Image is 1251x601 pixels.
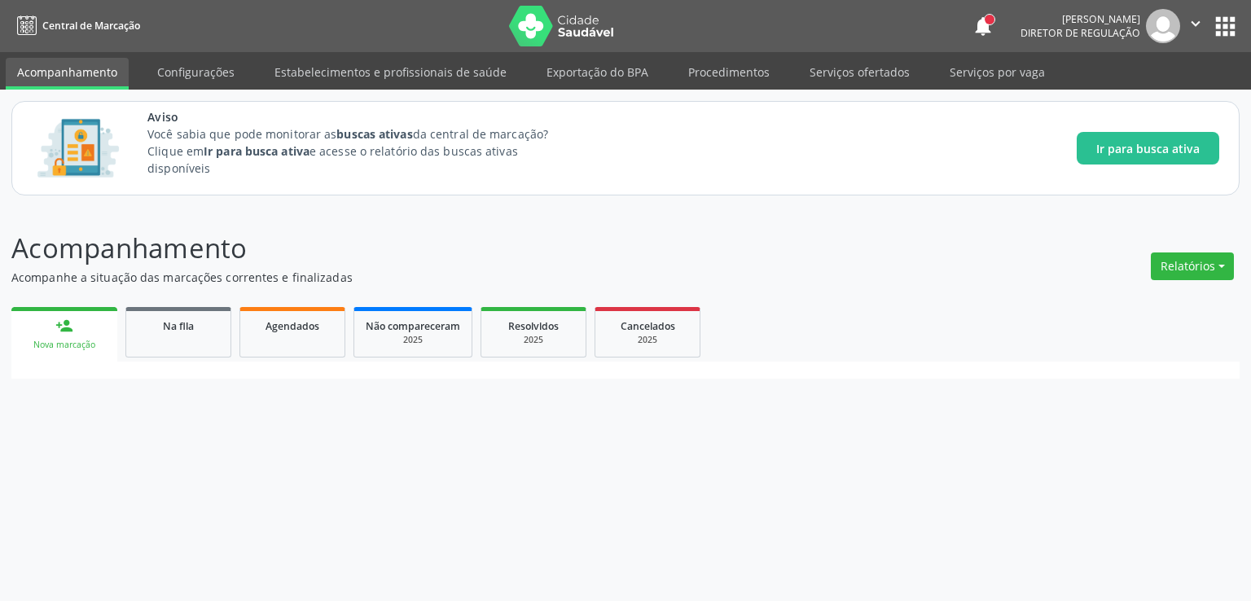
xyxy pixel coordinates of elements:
strong: buscas ativas [336,126,412,142]
div: [PERSON_NAME] [1021,12,1140,26]
i:  [1187,15,1205,33]
a: Configurações [146,58,246,86]
a: Serviços ofertados [798,58,921,86]
span: Resolvidos [508,319,559,333]
a: Procedimentos [677,58,781,86]
a: Serviços por vaga [938,58,1056,86]
strong: Ir para busca ativa [204,143,309,159]
a: Central de Marcação [11,12,140,39]
span: Na fila [163,319,194,333]
button:  [1180,9,1211,43]
button: notifications [972,15,994,37]
div: Nova marcação [23,339,106,351]
span: Agendados [266,319,319,333]
div: 2025 [366,334,460,346]
div: person_add [55,317,73,335]
span: Cancelados [621,319,675,333]
div: 2025 [607,334,688,346]
span: Não compareceram [366,319,460,333]
img: Imagem de CalloutCard [32,112,125,185]
p: Acompanhe a situação das marcações correntes e finalizadas [11,269,871,286]
p: Acompanhamento [11,228,871,269]
button: Relatórios [1151,252,1234,280]
div: 2025 [493,334,574,346]
button: apps [1211,12,1240,41]
a: Acompanhamento [6,58,129,90]
button: Ir para busca ativa [1077,132,1219,165]
a: Exportação do BPA [535,58,660,86]
p: Você sabia que pode monitorar as da central de marcação? Clique em e acesse o relatório das busca... [147,125,578,177]
span: Aviso [147,108,578,125]
a: Estabelecimentos e profissionais de saúde [263,58,518,86]
span: Central de Marcação [42,19,140,33]
span: Ir para busca ativa [1096,140,1200,157]
span: Diretor de regulação [1021,26,1140,40]
img: img [1146,9,1180,43]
